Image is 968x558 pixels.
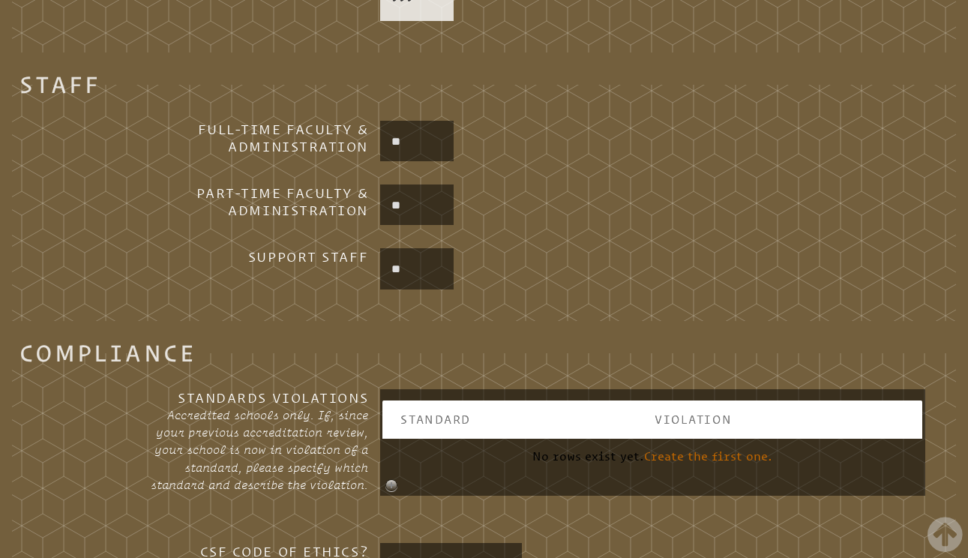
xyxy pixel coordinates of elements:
[19,344,196,361] legend: Compliance
[136,389,368,406] h3: Standards Violations
[136,121,368,155] h3: Full-time Faculty & Administration
[647,400,922,439] th: Violation
[136,406,368,493] p: Accredited schools only. If, since your previous accreditation review, your school is now in viol...
[136,248,368,265] h3: Support Staff
[19,76,101,93] legend: Staff
[136,184,368,219] h3: Part-time Faculty & Administration
[382,439,922,475] td: No rows exist yet.
[393,400,647,439] th: Standard
[384,478,922,493] a: Add Row
[644,449,772,463] a: Create the first one.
